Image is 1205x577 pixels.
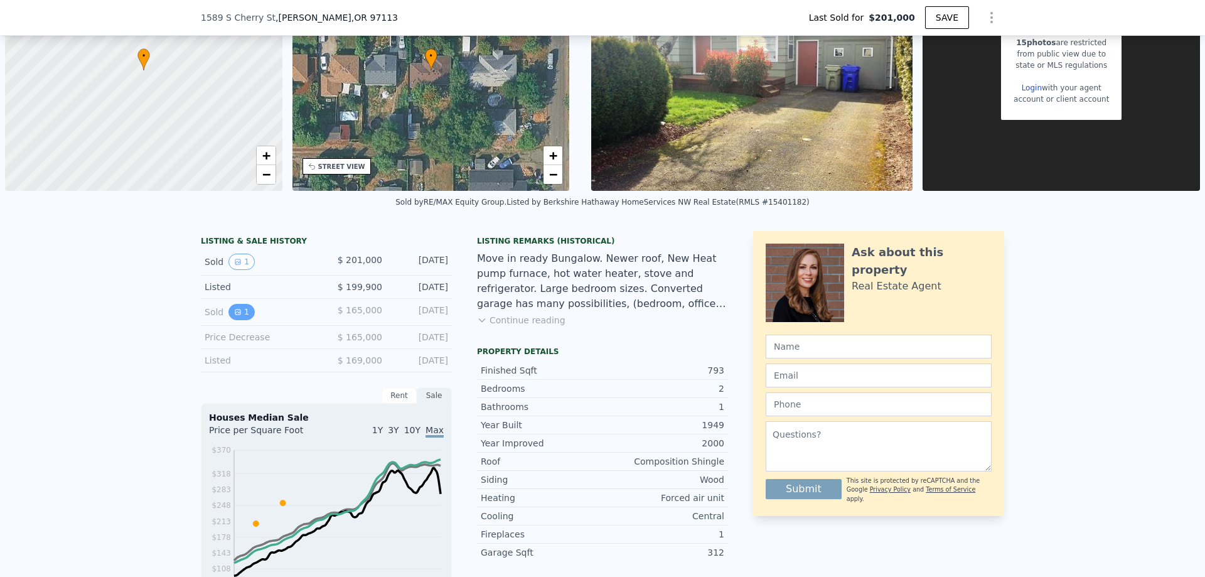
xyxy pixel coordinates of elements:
[212,564,231,573] tspan: $108
[228,304,255,320] button: View historical data
[481,510,602,522] div: Cooling
[395,198,506,207] div: Sold by RE/MAX Equity Group .
[212,501,231,510] tspan: $248
[544,165,562,184] a: Zoom out
[602,473,724,486] div: Wood
[1014,48,1109,60] div: from public view due to
[481,382,602,395] div: Bedrooms
[925,6,969,29] button: SAVE
[201,236,452,249] div: LISTING & SALE HISTORY
[602,492,724,504] div: Forced air unit
[602,546,724,559] div: 312
[602,528,724,541] div: 1
[766,364,992,387] input: Email
[209,424,326,444] div: Price per Square Foot
[602,437,724,450] div: 2000
[481,455,602,468] div: Roof
[276,11,398,24] span: , [PERSON_NAME]
[1014,60,1109,71] div: state or MLS regulations
[392,354,448,367] div: [DATE]
[417,387,452,404] div: Sale
[1014,37,1109,48] div: are restricted
[212,485,231,494] tspan: $283
[1016,38,1056,47] span: 15 photos
[338,355,382,365] span: $ 169,000
[338,255,382,265] span: $ 201,000
[392,331,448,343] div: [DATE]
[602,364,724,377] div: 793
[602,455,724,468] div: Composition Shingle
[481,546,602,559] div: Garage Sqft
[602,419,724,431] div: 1949
[602,510,724,522] div: Central
[372,425,383,435] span: 1Y
[766,479,842,499] button: Submit
[766,392,992,416] input: Phone
[212,517,231,526] tspan: $213
[351,13,398,23] span: , OR 97113
[852,279,941,294] div: Real Estate Agent
[257,146,276,165] a: Zoom in
[205,254,316,270] div: Sold
[212,446,231,455] tspan: $370
[481,492,602,504] div: Heating
[426,425,444,438] span: Max
[602,382,724,395] div: 2
[870,486,911,493] a: Privacy Policy
[137,50,150,62] span: •
[481,437,602,450] div: Year Improved
[388,425,399,435] span: 3Y
[205,281,316,293] div: Listed
[869,11,915,24] span: $201,000
[392,304,448,320] div: [DATE]
[1014,94,1109,105] div: account or client account
[209,411,444,424] div: Houses Median Sale
[477,236,728,246] div: Listing Remarks (Historical)
[205,304,316,320] div: Sold
[481,473,602,486] div: Siding
[404,425,420,435] span: 10Y
[201,11,276,24] span: 1589 S Cherry St
[257,165,276,184] a: Zoom out
[1022,84,1042,92] a: Login
[766,335,992,359] input: Name
[477,314,565,326] button: Continue reading
[338,332,382,342] span: $ 165,000
[549,166,557,182] span: −
[481,528,602,541] div: Fireplaces
[477,251,728,311] div: Move in ready Bungalow. Newer roof, New Heat pump furnace, hot water heater, stove and refrigerat...
[1042,84,1101,92] span: with your agent
[318,162,365,171] div: STREET VIEW
[392,281,448,293] div: [DATE]
[212,533,231,542] tspan: $178
[481,401,602,413] div: Bathrooms
[926,486,975,493] a: Terms of Service
[481,419,602,431] div: Year Built
[544,146,562,165] a: Zoom in
[506,198,810,207] div: Listed by Berkshire Hathaway HomeServices NW Real Estate (RMLS #15401182)
[205,331,316,343] div: Price Decrease
[425,50,437,62] span: •
[228,254,255,270] button: View historical data
[549,148,557,163] span: +
[262,166,270,182] span: −
[852,244,992,279] div: Ask about this property
[212,470,231,478] tspan: $318
[262,148,270,163] span: +
[425,48,437,70] div: •
[382,387,417,404] div: Rent
[338,282,382,292] span: $ 199,900
[979,5,1004,30] button: Show Options
[392,254,448,270] div: [DATE]
[205,354,316,367] div: Listed
[481,364,602,377] div: Finished Sqft
[477,347,728,357] div: Property details
[338,305,382,315] span: $ 165,000
[847,477,992,504] div: This site is protected by reCAPTCHA and the Google and apply.
[602,401,724,413] div: 1
[809,11,869,24] span: Last Sold for
[212,549,231,558] tspan: $143
[137,48,150,70] div: •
